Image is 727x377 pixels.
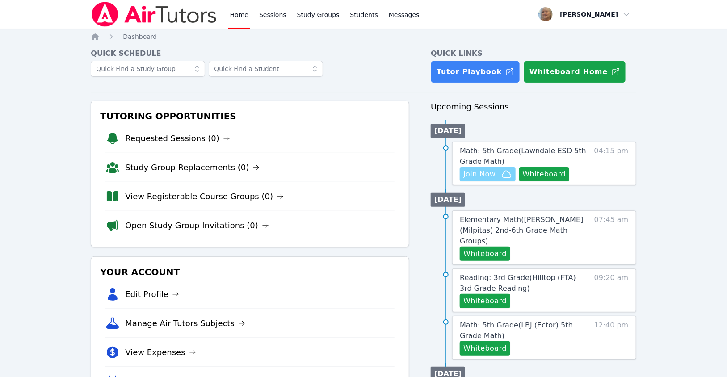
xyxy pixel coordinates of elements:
img: Air Tutors [91,2,217,27]
span: 12:40 pm [594,320,629,356]
a: Requested Sessions (0) [125,132,230,145]
span: Messages [389,10,420,19]
span: Reading: 3rd Grade ( Hilltop (FTA) 3rd Grade Reading ) [460,273,576,293]
nav: Breadcrumb [91,32,636,41]
h3: Tutoring Opportunities [98,108,402,124]
a: Study Group Replacements (0) [125,161,260,174]
h4: Quick Schedule [91,48,409,59]
button: Join Now [460,167,515,181]
input: Quick Find a Student [209,61,323,77]
span: Math: 5th Grade ( Lawndale ESD 5th Grade Math ) [460,147,586,166]
li: [DATE] [431,124,465,138]
h4: Quick Links [431,48,636,59]
a: Tutor Playbook [431,61,520,83]
span: Elementary Math ( [PERSON_NAME] (Milpitas) 2nd-6th Grade Math Groups ) [460,215,583,245]
h3: Your Account [98,264,402,280]
button: Whiteboard [460,294,510,308]
span: 04:15 pm [594,146,629,181]
a: Manage Air Tutors Subjects [125,317,245,330]
h3: Upcoming Sessions [431,101,636,113]
button: Whiteboard [519,167,570,181]
button: Whiteboard Home [524,61,626,83]
button: Whiteboard [460,247,510,261]
a: View Expenses [125,346,196,359]
a: Open Study Group Invitations (0) [125,219,269,232]
a: Edit Profile [125,288,179,301]
a: Math: 5th Grade(Lawndale ESD 5th Grade Math) [460,146,586,167]
li: [DATE] [431,193,465,207]
a: Dashboard [123,32,157,41]
a: Reading: 3rd Grade(Hilltop (FTA) 3rd Grade Reading) [460,272,586,294]
span: Dashboard [123,33,157,40]
span: 07:45 am [594,214,629,261]
input: Quick Find a Study Group [91,61,205,77]
span: 09:20 am [594,272,629,308]
a: View Registerable Course Groups (0) [125,190,284,203]
a: Elementary Math([PERSON_NAME] (Milpitas) 2nd-6th Grade Math Groups) [460,214,586,247]
span: Join Now [463,169,496,180]
span: Math: 5th Grade ( LBJ (Ector) 5th Grade Math ) [460,321,573,340]
a: Math: 5th Grade(LBJ (Ector) 5th Grade Math) [460,320,586,341]
button: Whiteboard [460,341,510,356]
